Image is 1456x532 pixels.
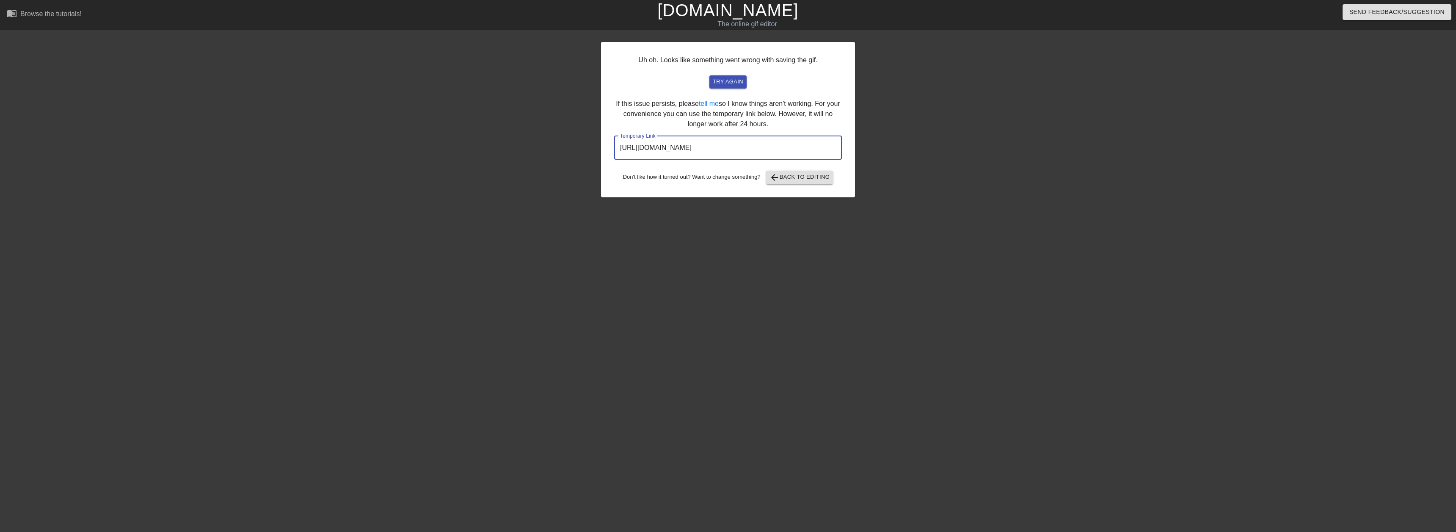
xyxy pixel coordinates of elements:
button: Back to Editing [766,171,833,184]
a: tell me [699,100,719,107]
span: Back to Editing [769,172,830,183]
input: bare [614,136,842,160]
a: [DOMAIN_NAME] [657,1,798,19]
span: arrow_back [769,172,780,183]
span: try again [713,77,743,87]
button: Send Feedback/Suggestion [1343,4,1451,20]
a: Browse the tutorials! [7,8,82,21]
button: try again [709,75,747,89]
span: menu_book [7,8,17,18]
div: Don't like how it turned out? Want to change something? [614,171,842,184]
div: Browse the tutorials! [20,10,82,17]
span: Send Feedback/Suggestion [1349,7,1445,17]
div: The online gif editor [490,19,1005,29]
div: Uh oh. Looks like something went wrong with saving the gif. If this issue persists, please so I k... [601,42,855,197]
